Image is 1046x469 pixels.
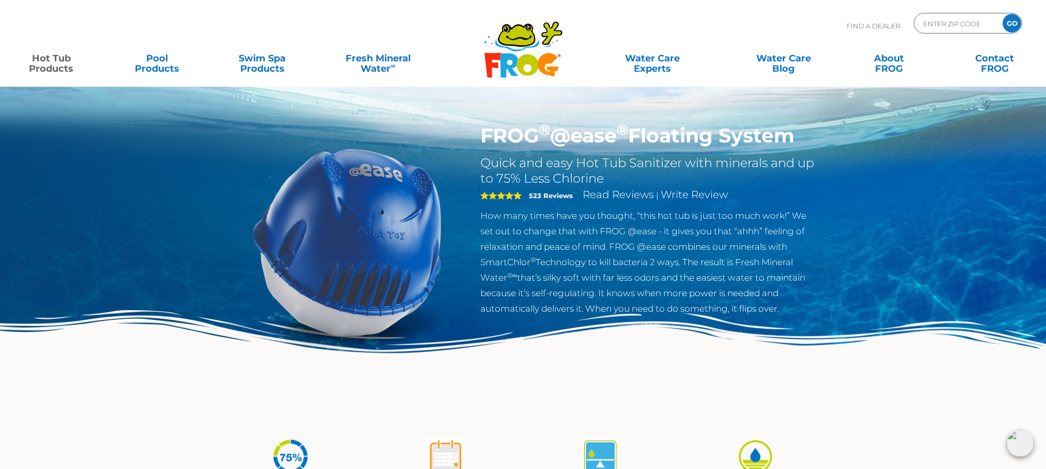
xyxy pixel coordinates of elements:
span: 5 [480,191,522,200]
sup: ∞ [391,61,396,70]
a: Fresh MineralWater∞ [327,48,430,69]
span: | [656,190,659,200]
a: Hot TubProducts [10,48,92,69]
sup: ® [530,256,536,264]
input: GO [1003,14,1021,33]
p: How many times have you thought, “this hot tub is just too much work!” We set out to change that ... [480,208,818,316]
strong: 523 Reviews [529,191,573,200]
a: Water CareBlog [743,48,825,69]
a: ContactFROG [954,48,1036,69]
img: hot-tub-product-atease-system.png [229,124,465,360]
a: Water CareExperts [586,48,719,69]
a: Swim SpaProducts [221,48,303,69]
input: Zip Code Form [922,16,992,31]
a: Read Reviews [583,188,654,201]
a: PoolProducts [116,48,198,69]
p: Find A Dealer [847,13,900,39]
h1: FROG @ease Floating System [480,124,818,148]
img: openIcon [1007,430,1034,457]
sup: ®∞ [507,271,517,279]
sup: ® [617,121,628,139]
a: Write Review [661,188,728,201]
h2: Quick and easy Hot Tub Sanitizer with minerals and up to 75% Less Chlorine [480,155,818,186]
a: AboutFROG [848,48,930,69]
sup: ® [539,121,550,139]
